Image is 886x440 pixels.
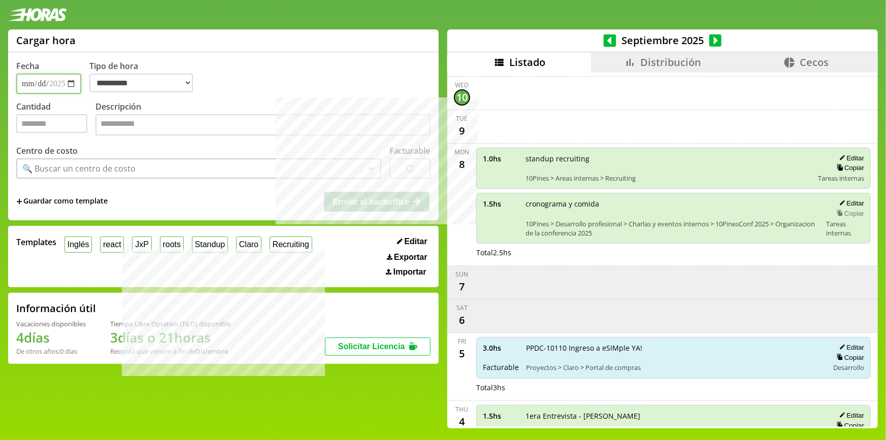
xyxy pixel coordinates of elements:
[394,236,431,247] button: Editar
[834,209,864,218] button: Copiar
[270,236,312,252] button: Recruiting
[394,253,428,262] span: Exportar
[338,342,405,351] span: Solicitar Licencia
[16,196,108,207] span: +Guardar como template
[110,347,231,356] div: Recordá que vencen a fin de
[526,343,822,353] span: PPDC-10110 Ingreso a eSIMple YA!
[110,319,231,328] div: Tiempo Libre Optativo (TiLO) disponible
[89,60,201,94] label: Tipo de hora
[16,145,78,156] label: Centro de costo
[836,154,864,162] button: Editar
[110,328,231,347] h1: 3 días o 21 horas
[447,73,878,427] div: scrollable content
[8,8,67,21] img: logotipo
[16,319,86,328] div: Vacaciones disponibles
[483,154,518,163] span: 1.0 hs
[325,337,431,356] button: Solicitar Licencia
[509,55,545,69] span: Listado
[483,199,518,209] span: 1.5 hs
[833,363,864,372] span: Desarrollo
[16,101,95,138] label: Cantidad
[834,353,864,362] button: Copiar
[454,156,470,173] div: 8
[16,114,87,133] input: Cantidad
[456,114,468,123] div: Tue
[404,237,427,246] span: Editar
[836,199,864,208] button: Editar
[455,148,470,156] div: Mon
[195,347,228,356] b: Diciembre
[836,411,864,420] button: Editar
[456,270,469,279] div: Sun
[22,163,136,174] div: 🔍 Buscar un centro de costo
[456,303,468,312] div: Sat
[526,174,811,183] span: 10Pines > Areas internas > Recruiting
[526,154,811,163] span: standup recruiting
[454,279,470,295] div: 7
[16,196,22,207] span: +
[454,123,470,139] div: 9
[616,33,709,47] span: Septiembre 2025
[483,362,519,372] span: Facturable
[800,55,829,69] span: Cecos
[526,219,819,238] span: 10Pines > Desarrollo profesional > Charlas y eventos internos > 10PinesConf 2025 > Organizacion d...
[393,267,426,277] span: Importar
[834,421,864,430] button: Copiar
[476,248,871,257] div: Total 2.5 hs
[827,219,865,238] span: Tareas internas
[160,236,184,252] button: roots
[16,60,39,72] label: Fecha
[16,328,86,347] h1: 4 días
[483,411,518,421] span: 1.5 hs
[16,347,86,356] div: De otros años: 0 días
[476,383,871,392] div: Total 3 hs
[64,236,92,252] button: Inglés
[16,33,76,47] h1: Cargar hora
[458,337,466,346] div: Fri
[192,236,228,252] button: Standup
[454,312,470,328] div: 6
[389,145,431,156] label: Facturable
[16,301,96,315] h2: Información útil
[384,252,431,262] button: Exportar
[236,236,261,252] button: Claro
[836,343,864,352] button: Editar
[454,414,470,430] div: 4
[89,74,193,92] select: Tipo de hora
[95,101,431,138] label: Descripción
[454,89,470,106] div: 10
[818,174,864,183] span: Tareas internas
[640,55,701,69] span: Distribución
[456,405,469,414] div: Thu
[95,114,431,136] textarea: Descripción
[16,236,56,248] span: Templates
[100,236,124,252] button: react
[454,346,470,362] div: 5
[526,363,822,372] span: Proyectos > Claro > Portal de compras
[483,343,519,353] span: 3.0 hs
[834,163,864,172] button: Copiar
[526,199,819,209] span: cronograma y comida
[455,81,469,89] div: Wed
[526,411,811,421] span: 1era Entrevista - [PERSON_NAME]
[132,236,151,252] button: JxP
